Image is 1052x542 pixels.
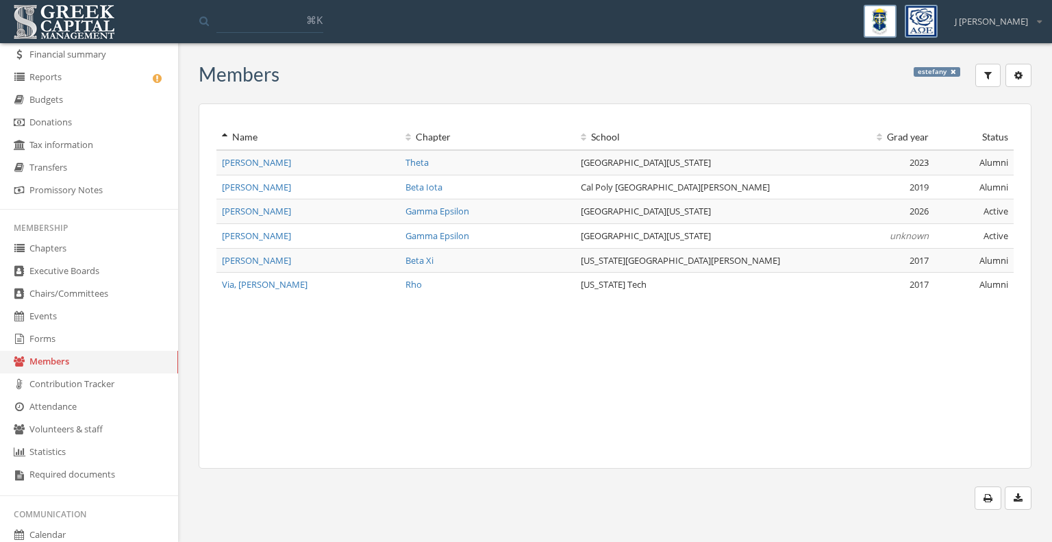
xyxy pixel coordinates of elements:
h3: Members [199,64,279,85]
td: [GEOGRAPHIC_DATA][US_STATE] [575,223,814,248]
td: Alumni [934,150,1014,175]
div: J [PERSON_NAME] [946,5,1042,28]
a: Gamma Epsilon [405,205,469,217]
span: ⌘K [306,13,323,27]
a: Beta Xi [405,254,434,267]
td: 2023 [814,150,934,175]
th: Status [934,125,1014,150]
a: [PERSON_NAME] [222,205,291,217]
em: unknown [890,230,929,242]
a: [PERSON_NAME] [222,181,291,193]
span: estefany [914,67,960,77]
td: [US_STATE] Tech [575,273,814,297]
a: Theta [405,156,429,169]
a: Gamma Epsilon [405,230,469,242]
td: Active [934,223,1014,248]
td: Alumni [934,175,1014,199]
a: [PERSON_NAME] [222,254,291,267]
td: 2017 [814,248,934,273]
a: Beta Iota [405,181,442,193]
td: 2026 [814,199,934,224]
td: Active [934,199,1014,224]
td: Alumni [934,273,1014,297]
span: J [PERSON_NAME] [955,15,1028,28]
td: [US_STATE][GEOGRAPHIC_DATA][PERSON_NAME] [575,248,814,273]
td: Alumni [934,248,1014,273]
th: Name [216,125,400,150]
a: Rho [405,278,422,291]
a: Via, [PERSON_NAME] [222,278,308,291]
a: [PERSON_NAME] [222,156,291,169]
a: [PERSON_NAME] [222,230,291,242]
td: 2017 [814,273,934,297]
td: [GEOGRAPHIC_DATA][US_STATE] [575,199,814,224]
th: Chapter [400,125,575,150]
th: School [575,125,814,150]
td: 2019 [814,175,934,199]
td: Cal Poly [GEOGRAPHIC_DATA][PERSON_NAME] [575,175,814,199]
td: [GEOGRAPHIC_DATA][US_STATE] [575,150,814,175]
th: Grad year [814,125,934,150]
